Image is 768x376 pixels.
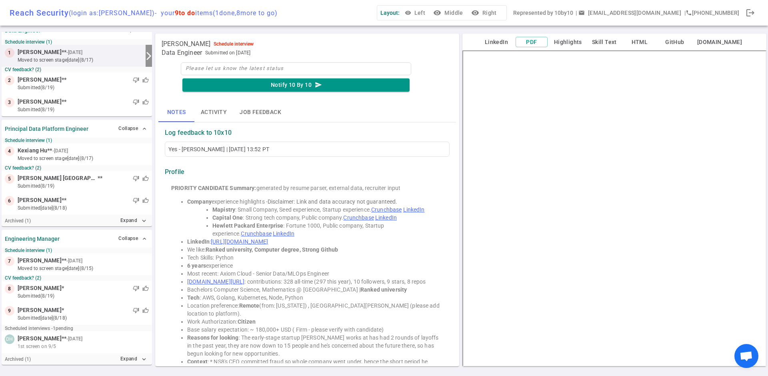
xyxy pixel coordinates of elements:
[18,196,62,204] span: [PERSON_NAME]
[5,356,31,362] small: Archived ( 1 )
[5,236,60,242] strong: Engineering Manager
[18,204,149,212] small: submitted [DATE] (8/18)
[205,49,250,57] span: Submitted on [DATE]
[18,256,62,265] span: [PERSON_NAME]
[18,106,149,113] small: submitted (8/19)
[141,236,148,242] span: expand_less
[187,326,443,334] li: Base salary expectation: ~ 180,000+ USD ( Firm - please verify with candidate)
[18,98,62,106] span: [PERSON_NAME]
[405,10,411,16] span: visibility
[5,146,14,156] div: 4
[168,145,446,153] div: Yes - [PERSON_NAME] | [DATE] 13:52 PT
[5,98,14,107] div: 3
[5,218,31,224] small: Archived ( 1 )
[746,8,755,18] span: logout
[187,246,443,254] li: We like:
[588,37,620,47] button: Skill Text
[212,206,235,213] strong: Mapistry
[577,6,684,20] button: Open a message box
[187,262,443,270] li: experience
[5,256,14,266] div: 7
[142,285,149,292] span: thumb_up
[5,39,149,45] small: Schedule interview (1)
[187,278,244,285] a: [DOMAIN_NAME][URL]
[462,50,766,366] iframe: candidate_document_preview__iframe
[142,307,149,314] span: thumb_up
[116,233,149,244] button: Collapse
[380,10,400,16] span: Layout:
[734,344,758,368] a: Open chat
[158,103,194,122] button: Notes
[187,238,443,246] li: :
[187,286,443,294] li: Bachelors Computer Science, Mathematics @ [GEOGRAPHIC_DATA] |
[432,6,466,20] button: visibilityMiddle
[233,103,288,122] button: Job feedback
[18,146,47,155] span: Kexiang Hu
[18,314,149,322] small: submitted [DATE] (8/18)
[371,206,402,213] a: Crunchbase
[171,185,256,191] strong: PRIORITY CANDIDATE Summary:
[187,294,200,301] strong: Tech
[118,215,149,226] button: Expandexpand_more
[513,6,739,20] div: Represented by 10by10 | | [PHONE_NUMBER]
[5,174,14,184] div: 5
[471,9,479,17] i: visibility
[187,294,443,302] li: : AWS, Golang, Kubernetes, Node, Python
[162,40,210,48] span: [PERSON_NAME]
[175,9,195,17] span: 9 to do
[142,99,149,105] span: thumb_up
[375,214,397,221] a: LinkedIn
[5,306,14,316] div: 9
[187,358,443,374] li: : * NS8's CEO committed fraud so whole company went under, hence the short period he worked there.
[187,270,443,278] li: Most recent: Axiom Cloud - Senior Data/MLOps Engineer
[5,196,14,206] div: 6
[18,76,62,84] span: [PERSON_NAME]
[66,49,82,56] small: - [DATE]
[18,56,142,64] small: moved to Screen stage [DATE] (8/17)
[133,175,139,182] span: thumb_down
[211,238,268,245] a: [URL][DOMAIN_NAME]
[18,306,62,314] span: [PERSON_NAME]
[516,37,548,48] button: PDF
[66,257,82,264] small: - [DATE]
[433,9,441,17] i: visibility
[206,246,338,253] strong: Ranked university, Computer degree, Strong Github
[187,358,208,365] strong: Context
[18,284,62,292] span: [PERSON_NAME]
[343,214,374,221] a: Crunchbase
[194,103,233,122] button: Activity
[165,129,232,137] strong: Log feedback to 10x10
[18,265,149,272] small: moved to Screen stage [DATE] (8/15)
[141,126,148,132] span: expand_less
[158,103,456,122] div: basic tabs example
[187,238,210,245] strong: LinkedIn
[66,335,82,342] small: - [DATE]
[133,99,139,105] span: thumb_down
[142,77,149,83] span: thumb_up
[187,278,443,286] li: : contributions: 328 all-time (297 this year), 10 followers, 9 stars, 8 repos
[187,302,443,318] li: Location preference: (from: [US_STATE]) , [GEOGRAPHIC_DATA][PERSON_NAME] (please add location to ...
[212,222,283,229] strong: Hewlett Packard Enterprise
[133,77,139,83] span: thumb_down
[214,41,254,47] div: Schedule interview
[5,138,149,143] small: Schedule interview (1)
[133,307,139,314] span: thumb_down
[315,81,322,88] i: send
[118,353,149,365] button: Expandexpand_more
[187,318,443,326] li: Work Authorization:
[165,168,184,176] strong: Profile
[18,292,149,300] small: submitted (8/19)
[624,37,656,47] button: HTML
[144,51,154,61] i: arrow_forward_ios
[187,334,239,341] strong: Reasons for looking
[18,48,62,56] span: [PERSON_NAME]
[212,214,443,222] li: : Strong tech company, Public company.
[742,5,758,21] div: Done
[133,285,139,292] span: thumb_down
[5,334,14,344] div: DH
[212,206,443,214] li: : Small Company, Seed experience, Startup experience.
[187,262,206,269] strong: 6 years
[686,10,692,16] i: phone
[5,284,14,294] div: 8
[52,147,68,154] small: - [DATE]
